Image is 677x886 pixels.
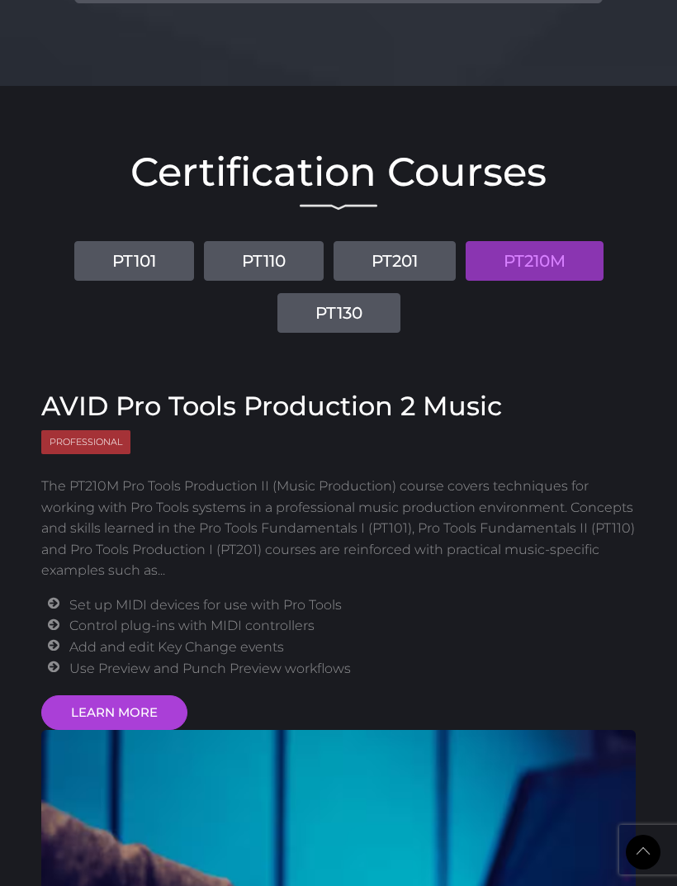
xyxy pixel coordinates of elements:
[69,615,636,637] li: Control plug-ins with MIDI controllers
[41,391,636,422] h3: AVID Pro Tools Production 2 Music
[41,476,636,581] p: The PT210M Pro Tools Production II (Music Production) course covers techniques for working with P...
[277,293,400,333] a: PT130
[466,241,604,281] a: PT210M
[300,204,377,211] img: decorative line
[626,835,660,869] a: Back to Top
[204,241,324,281] a: PT110
[69,595,636,616] li: Set up MIDI devices for use with Pro Tools
[74,241,194,281] a: PT101
[41,430,130,454] span: Professional
[69,658,636,680] li: Use Preview and Punch Preview workflows
[69,637,636,658] li: Add and edit Key Change events
[334,241,456,281] a: PT201
[41,695,187,730] a: LEARN MORE
[41,152,636,192] h2: Certification Courses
